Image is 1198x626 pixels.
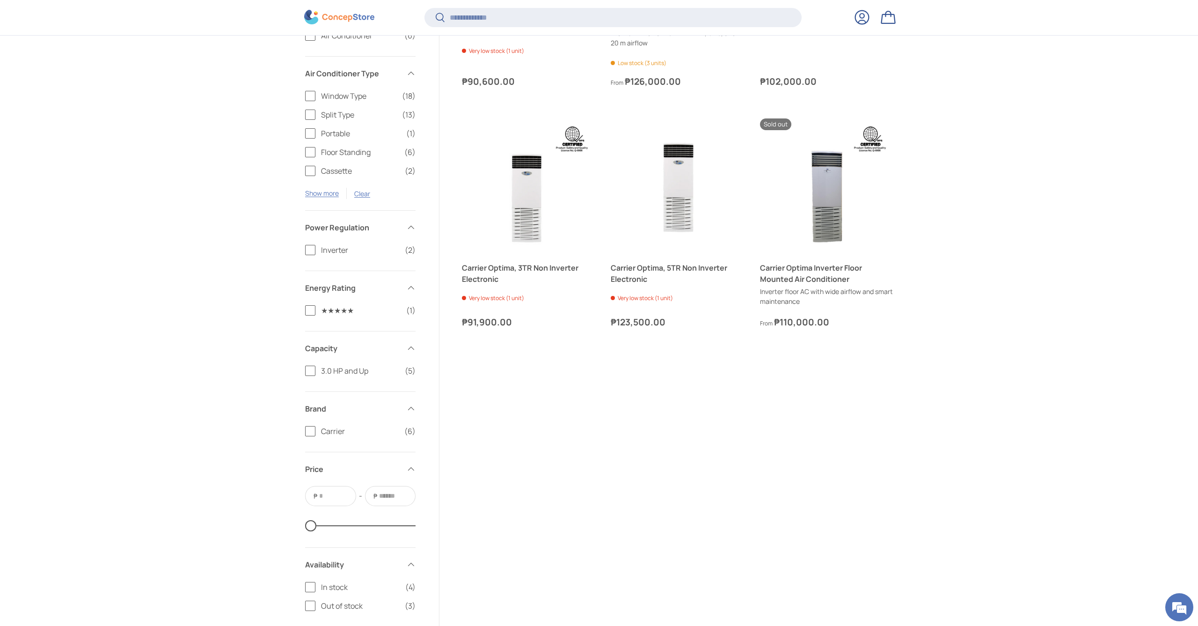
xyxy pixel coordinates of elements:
[54,118,129,213] span: We're online!
[760,118,791,130] span: Sold out
[321,244,399,256] span: Inverter
[373,491,378,501] span: ₱
[404,147,416,158] span: (6)
[611,118,745,252] img: carrier-optima-5tr-non-inverter-floor-standing-aircon-unit-full-view-concepstore
[321,600,399,611] span: Out of stock
[5,256,178,288] textarea: Type your message and hit 'Enter'
[760,262,894,285] a: Carrier Optima Inverter Floor Mounted Air Conditioner
[321,90,396,102] span: Window Type
[305,189,339,198] button: Show more
[305,392,416,426] summary: Brand
[305,403,401,414] span: Brand
[760,118,894,252] a: Carrier Optima Inverter Floor Mounted Air Conditioner
[321,109,396,120] span: Split Type
[313,491,318,501] span: ₱
[354,189,370,198] a: Clear
[153,5,176,27] div: Minimize live chat window
[305,57,416,90] summary: Air Conditioner Type
[305,343,401,354] span: Capacity
[462,118,596,252] a: Carrier Optima, 3TR Non Inverter Electronic
[305,271,416,305] summary: Energy Rating
[402,109,416,120] span: (13)
[321,165,399,177] span: Cassette
[305,464,401,475] span: Price
[406,305,416,316] span: (1)
[321,128,401,139] span: Portable
[402,90,416,102] span: (18)
[462,15,596,37] a: Carrier Optima, 3TR Non Inverter Manual
[321,365,399,376] span: 3.0 HP and Up
[405,600,416,611] span: (3)
[305,211,416,244] summary: Power Regulation
[405,165,416,177] span: (2)
[305,331,416,365] summary: Capacity
[305,548,416,582] summary: Availability
[321,305,401,316] span: ★★★★★
[611,262,745,285] a: Carrier Optima, 5TR Non Inverter Electronic
[359,490,362,501] span: -
[406,128,416,139] span: (1)
[305,222,401,233] span: Power Regulation
[305,452,416,486] summary: Price
[305,282,401,294] span: Energy Rating
[405,365,416,376] span: (5)
[305,559,401,570] span: Availability
[462,262,596,285] a: Carrier Optima, 3TR Non Inverter Electronic
[321,582,400,593] span: In stock
[304,10,374,25] img: ConcepStore
[321,147,399,158] span: Floor Standing
[321,426,399,437] span: Carrier
[611,118,745,252] a: Carrier Optima, 5TR Non Inverter Electronic
[305,68,401,79] span: Air Conditioner Type
[405,244,416,256] span: (2)
[49,52,157,65] div: Chat with us now
[405,582,416,593] span: (4)
[404,426,416,437] span: (6)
